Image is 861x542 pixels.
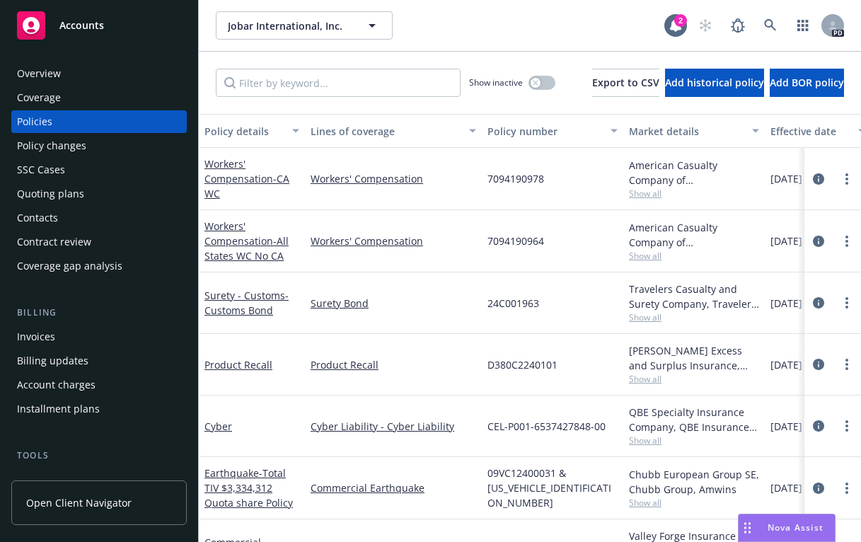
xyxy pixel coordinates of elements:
[204,289,289,317] a: Surety - Customs
[756,11,785,40] a: Search
[770,233,802,248] span: [DATE]
[11,134,187,157] a: Policy changes
[724,11,752,40] a: Report a Bug
[629,188,759,200] span: Show all
[17,183,84,205] div: Quoting plans
[487,357,557,372] span: D380C2240101
[770,124,850,139] div: Effective date
[770,296,802,311] span: [DATE]
[768,521,824,534] span: Nova Assist
[11,350,187,372] a: Billing updates
[838,356,855,373] a: more
[11,183,187,205] a: Quoting plans
[305,114,482,148] button: Lines of coverage
[810,480,827,497] a: circleInformation
[487,296,539,311] span: 24C001963
[592,76,659,89] span: Export to CSV
[311,357,476,372] a: Product Recall
[738,514,836,542] button: Nova Assist
[838,480,855,497] a: more
[17,134,86,157] div: Policy changes
[487,171,544,186] span: 7094190978
[17,110,52,133] div: Policies
[838,417,855,434] a: more
[11,468,187,491] a: Manage files
[629,220,759,250] div: American Casualty Company of [GEOGRAPHIC_DATA], [US_STATE], CNA Insurance
[487,233,544,248] span: 7094190964
[11,86,187,109] a: Coverage
[17,398,100,420] div: Installment plans
[487,419,606,434] span: CEL-P001-6537427848-00
[629,158,759,188] div: American Casualty Company of [GEOGRAPHIC_DATA], [US_STATE], CNA Insurance
[770,69,844,97] button: Add BOR policy
[810,233,827,250] a: circleInformation
[11,398,187,420] a: Installment plans
[810,171,827,188] a: circleInformation
[204,124,284,139] div: Policy details
[11,158,187,181] a: SSC Cases
[838,171,855,188] a: more
[11,62,187,85] a: Overview
[770,76,844,89] span: Add BOR policy
[469,76,523,88] span: Show inactive
[810,356,827,373] a: circleInformation
[17,158,65,181] div: SSC Cases
[11,6,187,45] a: Accounts
[789,11,817,40] a: Switch app
[204,420,232,433] a: Cyber
[11,374,187,396] a: Account charges
[629,282,759,311] div: Travelers Casualty and Surety Company, Travelers Insurance, CA [PERSON_NAME] & Company Inc
[629,311,759,323] span: Show all
[204,219,289,263] a: Workers' Compensation
[17,231,91,253] div: Contract review
[665,69,764,97] button: Add historical policy
[11,325,187,348] a: Invoices
[11,207,187,229] a: Contacts
[629,250,759,262] span: Show all
[17,468,77,491] div: Manage files
[17,207,58,229] div: Contacts
[17,62,61,85] div: Overview
[665,76,764,89] span: Add historical policy
[11,449,187,463] div: Tools
[629,497,759,509] span: Show all
[838,233,855,250] a: more
[592,69,659,97] button: Export to CSV
[810,417,827,434] a: circleInformation
[629,373,759,385] span: Show all
[739,514,756,541] div: Drag to move
[11,306,187,320] div: Billing
[487,124,602,139] div: Policy number
[17,350,88,372] div: Billing updates
[482,114,623,148] button: Policy number
[17,255,122,277] div: Coverage gap analysis
[629,124,744,139] div: Market details
[17,325,55,348] div: Invoices
[311,171,476,186] a: Workers' Compensation
[311,124,461,139] div: Lines of coverage
[311,419,476,434] a: Cyber Liability - Cyber Liability
[311,296,476,311] a: Surety Bond
[11,110,187,133] a: Policies
[204,358,272,371] a: Product Recall
[770,419,802,434] span: [DATE]
[204,466,293,509] a: Earthquake
[216,69,461,97] input: Filter by keyword...
[17,86,61,109] div: Coverage
[204,157,289,200] a: Workers' Compensation
[311,480,476,495] a: Commercial Earthquake
[199,114,305,148] button: Policy details
[629,343,759,373] div: [PERSON_NAME] Excess and Surplus Insurance, Inc., [PERSON_NAME] Group
[59,20,104,31] span: Accounts
[204,466,293,509] span: - Total TIV $3,334,312 Quota share Policy
[810,294,827,311] a: circleInformation
[770,480,802,495] span: [DATE]
[629,405,759,434] div: QBE Specialty Insurance Company, QBE Insurance Group, RT Specialty Insurance Services, LLC (RSG S...
[228,18,350,33] span: Jobar International, Inc.
[770,171,802,186] span: [DATE]
[26,495,132,510] span: Open Client Navigator
[629,434,759,446] span: Show all
[674,14,687,27] div: 2
[311,233,476,248] a: Workers' Compensation
[216,11,393,40] button: Jobar International, Inc.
